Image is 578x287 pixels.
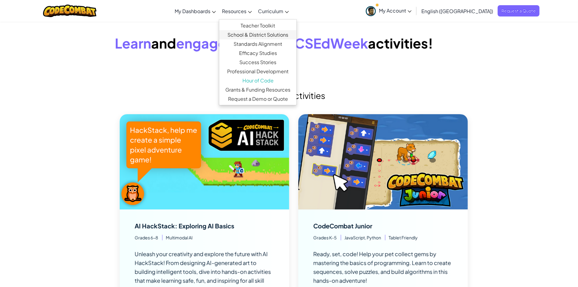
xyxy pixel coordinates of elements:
span: JavaScript, Python [341,235,385,240]
a: My Dashboards [172,3,219,19]
img: avatar [366,6,376,16]
span: Ready, set, code! Help your pet collect gems by mastering the basics of programming. Learn to cre... [314,250,451,284]
a: Teacher Toolkit [219,21,296,30]
span: Resources [222,8,246,14]
a: Success Stories [219,58,296,67]
a: Standards Alignment [219,39,296,49]
a: My Account [363,1,415,20]
span: and [151,35,176,52]
a: Resources [219,3,255,19]
a: Request a Quote [498,5,540,16]
span: English ([GEOGRAPHIC_DATA]) [421,8,493,14]
span: Grades K-5 [314,235,341,240]
span: engage [176,35,227,52]
span: Multimodal AI [162,235,193,240]
span: My Dashboards [175,8,210,14]
div: AI HackStack: Exploring AI Basics [135,223,234,229]
a: English ([GEOGRAPHIC_DATA]) [418,3,496,19]
span: Grades 6-8 [135,235,162,240]
span: Tablet Friendly [385,235,418,240]
h2: Latest Activities [120,89,468,102]
a: Curriculum [255,3,292,19]
div: CodeCombat Junior [314,223,373,229]
span: activities! [368,35,433,52]
a: Request a Demo or Quote [219,94,296,104]
a: Efficacy Studies [219,49,296,58]
span: My Account [379,7,412,14]
span: CSEdWeek [295,35,368,52]
img: Image to illustrate CodeCombat Junior [298,114,468,209]
span: Curriculum [258,8,283,14]
img: CodeCombat logo [43,5,96,17]
a: Hour of Code [219,76,296,85]
span: Learn [115,35,151,52]
a: School & District Solutions [219,30,296,39]
img: Image to illustrate AI HackStack: Exploring AI Basics [120,114,289,209]
a: Professional Development [219,67,296,76]
a: Grants & Funding Resources [219,85,296,94]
